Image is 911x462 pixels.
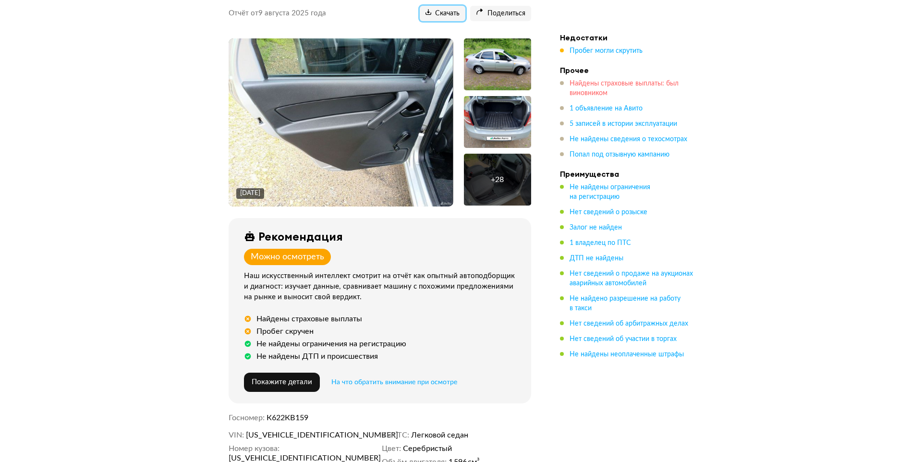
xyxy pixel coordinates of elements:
div: Рекомендация [258,230,343,243]
span: Пробег могли скрутить [570,48,643,54]
h4: Прочее [560,65,694,75]
div: Найдены страховые выплаты [256,314,362,324]
span: Не найдены ограничения на регистрацию [570,184,650,200]
div: + 28 [491,175,504,184]
span: Не найдены сведения о техосмотрах [570,136,687,143]
dt: Тип ТС [382,430,409,440]
span: Поделиться [476,9,525,18]
button: Поделиться [470,6,531,21]
div: Наш искусственный интеллект смотрит на отчёт как опытный автоподборщик и диагност: изучает данные... [244,271,520,303]
span: Покажите детали [252,378,312,386]
span: Скачать [425,9,460,18]
span: Легковой седан [411,430,468,440]
h4: Преимущества [560,169,694,179]
dt: Цвет [382,444,401,453]
span: Нет сведений о продаже на аукционах аварийных автомобилей [570,270,693,287]
dt: Номер кузова [229,444,279,453]
span: 1 объявление на Авито [570,105,643,112]
button: Покажите детали [244,373,320,392]
p: Отчёт от 9 августа 2025 года [229,9,326,18]
div: [DATE] [240,189,260,198]
span: Не найдено разрешение на работу в такси [570,295,680,312]
div: Пробег скручен [256,327,314,336]
dt: VIN [229,430,244,440]
dt: Госномер [229,413,265,423]
span: Серебристый [403,444,452,453]
img: Main car [229,38,453,207]
h4: Недостатки [560,33,694,42]
span: Залог не найден [570,224,622,231]
span: Попал под отзывную кампанию [570,151,669,158]
span: Нет сведений об участии в торгах [570,336,677,342]
span: К622КВ159 [267,414,308,422]
span: Нет сведений о розыске [570,209,647,216]
span: Нет сведений об арбитражных делах [570,320,688,327]
button: Скачать [420,6,465,21]
div: Не найдены ДТП и происшествия [256,352,378,361]
span: 1 владелец по ПТС [570,240,631,246]
div: Можно осмотреть [251,252,324,262]
span: На что обратить внимание при осмотре [331,379,457,386]
span: 5 записей в истории эксплуатации [570,121,677,127]
div: Не найдены ограничения на регистрацию [256,339,406,349]
span: Найдены страховые выплаты: был виновником [570,80,679,97]
span: Не найдены неоплаченные штрафы [570,351,684,358]
span: [US_VEHICLE_IDENTIFICATION_NUMBER] [246,430,356,440]
span: ДТП не найдены [570,255,623,262]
